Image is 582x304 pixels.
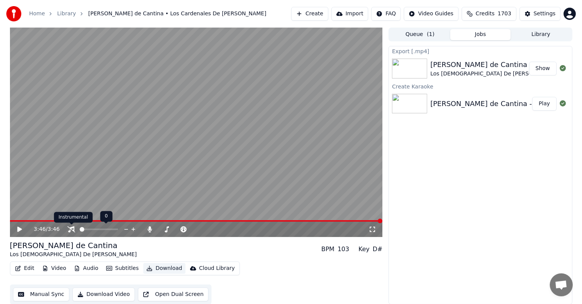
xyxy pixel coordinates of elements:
div: Create Karaoke [389,82,572,91]
div: Cloud Library [199,265,235,272]
div: 103 [338,245,349,254]
button: Manual Sync [13,288,69,301]
button: Create [291,7,328,21]
span: 1703 [498,10,512,18]
button: Subtitles [103,263,142,274]
div: 0 [100,211,113,222]
span: 3:46 [34,226,46,233]
div: / [34,226,52,233]
div: Settings [534,10,556,18]
span: 3:46 [48,226,59,233]
button: Audio [71,263,102,274]
nav: breadcrumb [29,10,266,18]
button: Credits1703 [462,7,516,21]
button: Queue [390,29,450,40]
button: Settings [520,7,561,21]
button: Library [511,29,571,40]
div: Key [359,245,370,254]
img: youka [6,6,21,21]
div: Los [DEMOGRAPHIC_DATA] De [PERSON_NAME] [10,251,137,258]
button: Jobs [450,29,511,40]
div: [PERSON_NAME] de Cantina [10,240,137,251]
button: Play [532,97,556,111]
button: Edit [12,263,38,274]
div: Los [DEMOGRAPHIC_DATA] De [PERSON_NAME] [430,70,557,78]
button: Open Dual Screen [138,288,209,301]
button: Show [529,62,557,75]
span: [PERSON_NAME] de Cantina • Los Cardenales De [PERSON_NAME] [88,10,266,18]
div: Instrumental [54,212,93,223]
div: D# [373,245,383,254]
button: Import [331,7,368,21]
button: Video [39,263,69,274]
a: Chat abierto [550,273,573,296]
div: Export [.mp4] [389,46,572,56]
a: Library [57,10,76,18]
span: ( 1 ) [427,31,434,38]
div: BPM [321,245,334,254]
button: Download [143,263,185,274]
div: [PERSON_NAME] de Cantina [430,59,557,70]
button: FAQ [371,7,401,21]
button: Download Video [72,288,135,301]
a: Home [29,10,45,18]
span: Credits [476,10,495,18]
button: Video Guides [404,7,458,21]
